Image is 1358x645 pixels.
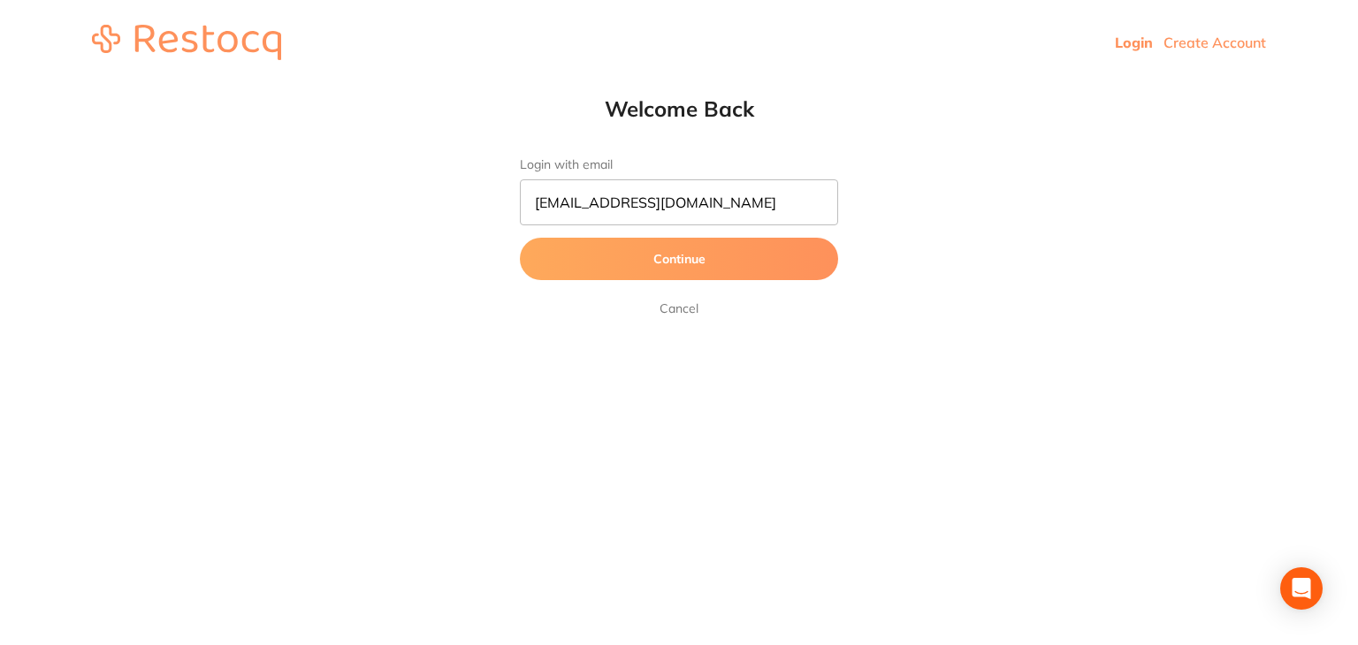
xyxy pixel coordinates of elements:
[1163,34,1266,51] a: Create Account
[520,157,838,172] label: Login with email
[484,95,874,122] h1: Welcome Back
[92,25,281,60] img: restocq_logo.svg
[520,238,838,280] button: Continue
[1115,34,1153,51] a: Login
[1280,567,1323,610] div: Open Intercom Messenger
[656,298,702,319] a: Cancel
